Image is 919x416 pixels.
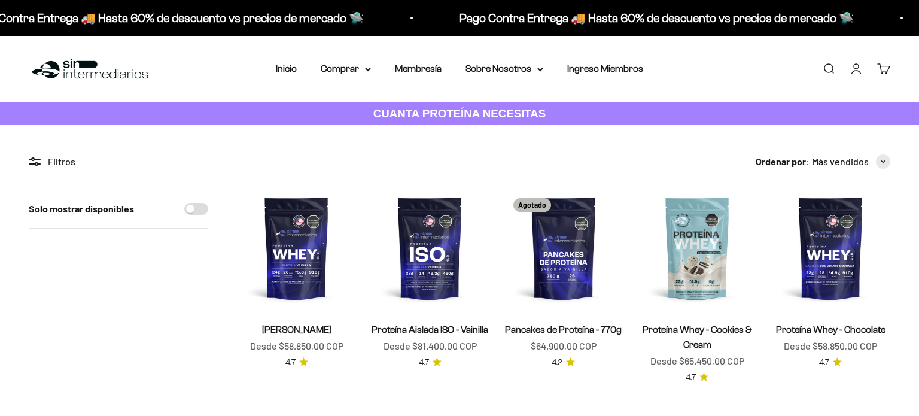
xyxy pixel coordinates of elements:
[419,356,442,369] a: 4.74.7 de 5.0 estrellas
[650,353,744,369] sale-price: Desde $65.450,00 COP
[321,61,371,77] summary: Comprar
[285,356,308,369] a: 4.74.7 de 5.0 estrellas
[567,63,643,74] a: Ingreso Miembros
[262,324,331,335] a: [PERSON_NAME]
[819,356,842,369] a: 4.74.7 de 5.0 estrellas
[454,8,848,28] p: Pago Contra Entrega 🚚 Hasta 60% de descuento vs precios de mercado 🛸
[784,338,877,354] sale-price: Desde $58.850,00 COP
[643,324,752,350] a: Proteína Whey - Cookies & Cream
[372,324,488,335] a: Proteína Aislada ISO - Vainilla
[384,338,477,354] sale-price: Desde $81.400,00 COP
[531,338,597,354] sale-price: $64.900,00 COP
[395,63,442,74] a: Membresía
[419,356,429,369] span: 4.7
[776,324,885,335] a: Proteína Whey - Chocolate
[250,338,343,354] sale-price: Desde $58.850,00 COP
[373,107,546,120] strong: CUANTA PROTEÍNA NECESITAS
[686,371,708,384] a: 4.74.7 de 5.0 estrellas
[29,154,208,169] div: Filtros
[552,356,562,369] span: 4.2
[812,154,869,169] span: Más vendidos
[812,154,890,169] button: Más vendidos
[276,63,297,74] a: Inicio
[29,201,134,217] label: Solo mostrar disponibles
[819,356,829,369] span: 4.7
[285,356,296,369] span: 4.7
[505,324,622,335] a: Pancakes de Proteína - 770g
[756,154,810,169] span: Ordenar por:
[686,371,696,384] span: 4.7
[552,356,575,369] a: 4.24.2 de 5.0 estrellas
[465,61,543,77] summary: Sobre Nosotros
